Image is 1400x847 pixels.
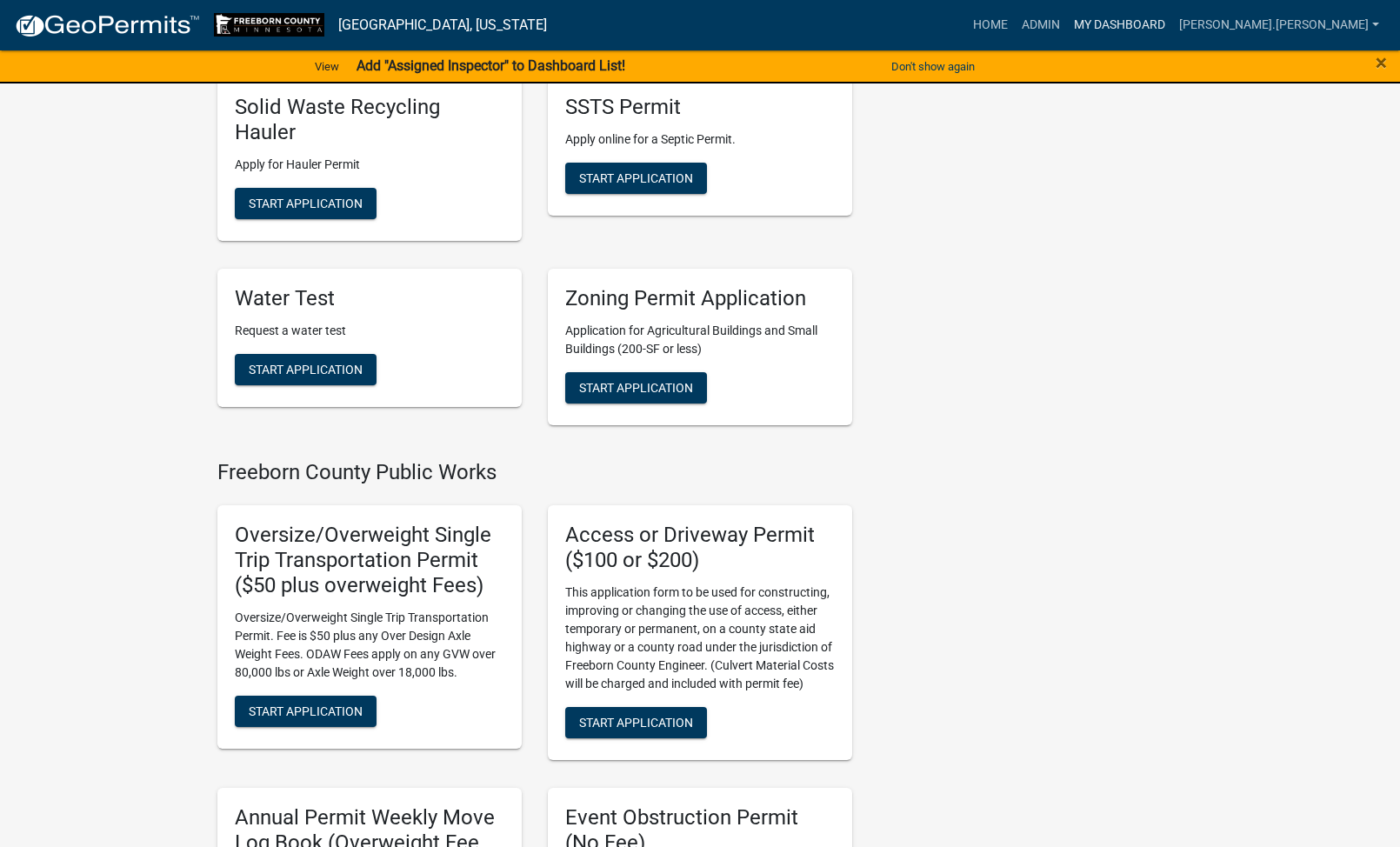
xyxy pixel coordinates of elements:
[217,460,852,485] h4: Freeborn County Public Works
[235,696,377,727] button: Start Application
[579,380,693,394] span: Start Application
[338,10,547,40] a: [GEOGRAPHIC_DATA], [US_STATE]
[565,372,707,403] button: Start Application
[235,354,377,385] button: Start Application
[357,57,625,74] strong: Add "Assigned Inspector" to Dashboard List!
[565,163,707,194] button: Start Application
[235,188,377,219] button: Start Application
[565,322,835,358] p: Application for Agricultural Buildings and Small Buildings (200-SF or less)
[235,523,504,597] h5: Oversize/Overweight Single Trip Transportation Permit ($50 plus overweight Fees)
[1015,9,1067,42] a: Admin
[565,707,707,738] button: Start Application
[579,716,693,730] span: Start Application
[308,52,346,81] a: View
[1376,52,1387,73] button: Close
[249,704,363,717] span: Start Application
[565,523,835,573] h5: Access or Driveway Permit ($100 or $200)
[565,286,835,311] h5: Zoning Permit Application
[1172,9,1386,42] a: [PERSON_NAME].[PERSON_NAME]
[565,130,835,149] p: Apply online for a Septic Permit.
[565,95,835,120] h5: SSTS Permit
[214,13,324,37] img: Freeborn County, Minnesota
[235,156,504,174] p: Apply for Hauler Permit
[235,286,504,311] h5: Water Test
[966,9,1015,42] a: Home
[235,322,504,340] p: Request a water test
[884,52,982,81] button: Don't show again
[1067,9,1172,42] a: My Dashboard
[1376,50,1387,75] span: ×
[235,95,504,145] h5: Solid Waste Recycling Hauler
[579,171,693,185] span: Start Application
[235,609,504,682] p: Oversize/Overweight Single Trip Transportation Permit. Fee is $50 plus any Over Design Axle Weigh...
[249,362,363,376] span: Start Application
[249,196,363,210] span: Start Application
[565,584,835,693] p: This application form to be used for constructing, improving or changing the use of access, eithe...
